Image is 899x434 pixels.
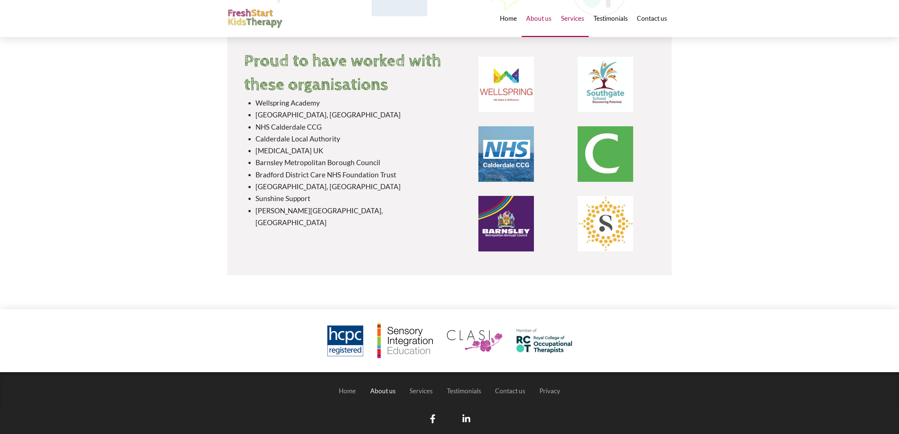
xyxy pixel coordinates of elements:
[255,181,442,193] li: [GEOGRAPHIC_DATA], [GEOGRAPHIC_DATA]
[244,50,442,97] h2: Proud to have worked with these organisations
[255,145,442,157] li: [MEDICAL_DATA] UK
[447,330,502,352] img: Collaborative for Leadership in Ayres Sensory Integration
[402,381,440,401] a: Services
[478,57,534,112] img: Image
[495,388,525,394] span: Contact us
[488,381,532,401] a: Contact us
[255,193,442,204] li: Sunshine Support
[255,121,442,133] li: NHS Calderdale CCG
[539,388,560,394] span: Privacy
[255,109,442,121] li: [GEOGRAPHIC_DATA], [GEOGRAPHIC_DATA]
[339,388,356,394] span: Home
[227,9,283,29] img: FreshStart Kids Therapy logo
[637,15,667,21] span: Contact us
[517,328,572,354] img: Member of the Royal College of Occupational Therapists
[370,388,395,394] span: About us
[478,196,534,251] img: Image
[363,381,403,401] a: About us
[440,381,488,401] a: Testimonials
[561,15,584,21] span: Services
[578,57,633,112] img: Image
[410,388,432,394] span: Services
[594,15,628,21] span: Testimonials
[447,388,481,394] span: Testimonials
[532,381,568,401] a: Privacy
[332,381,363,401] a: Home
[255,205,442,229] li: [PERSON_NAME][GEOGRAPHIC_DATA], [GEOGRAPHIC_DATA]
[255,169,442,181] li: Bradford District Care NHS Foundation Trust
[377,323,433,358] img: Member of the Sensory Integration Education Network
[478,126,534,182] img: Image
[578,126,633,182] img: Image
[327,325,363,356] img: Registered member of the Health and Care Professions Council
[255,133,442,145] li: Calderdale Local Authority
[255,97,442,109] li: Wellspring Academy
[578,196,633,251] img: Image
[255,157,442,168] li: Barnsley Metropolitan Borough Council
[526,15,551,21] span: About us
[500,15,517,21] span: Home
